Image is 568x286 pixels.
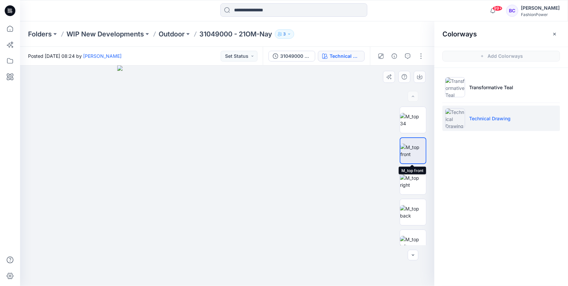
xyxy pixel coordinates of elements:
[83,53,122,59] a: [PERSON_NAME]
[400,174,426,188] img: M_top right
[442,30,477,38] h2: Colorways
[400,113,426,127] img: M_top 34
[117,65,338,286] img: eyJhbGciOiJIUzI1NiIsImtpZCI6IjAiLCJzbHQiOiJzZXMiLCJ0eXAiOiJKV1QifQ.eyJkYXRhIjp7InR5cGUiOiJzdG9yYW...
[469,84,513,91] p: Transformative Teal
[493,6,503,11] span: 99+
[445,77,465,97] img: Transformative Teal
[280,52,311,60] div: 31049000 - 21OM-Nay
[199,29,272,39] p: 31049000 - 21OM-Nay
[275,29,294,39] button: 3
[506,5,518,17] div: BC
[268,51,315,61] button: 31049000 - 21OM-Nay
[28,29,52,39] a: Folders
[469,115,511,122] p: Technical Drawing
[400,144,426,158] img: M_top front
[159,29,185,39] a: Outdoor
[66,29,144,39] a: WIP New Developments
[318,51,365,61] button: Technical Drawing
[330,52,360,60] div: Technical Drawing
[400,236,426,250] img: M_top left
[521,4,560,12] div: [PERSON_NAME]
[400,205,426,219] img: M_top back
[28,52,122,59] span: Posted [DATE] 08:24 by
[283,30,286,38] p: 3
[521,12,560,17] div: FashionPower
[389,51,400,61] button: Details
[445,108,465,128] img: Technical Drawing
